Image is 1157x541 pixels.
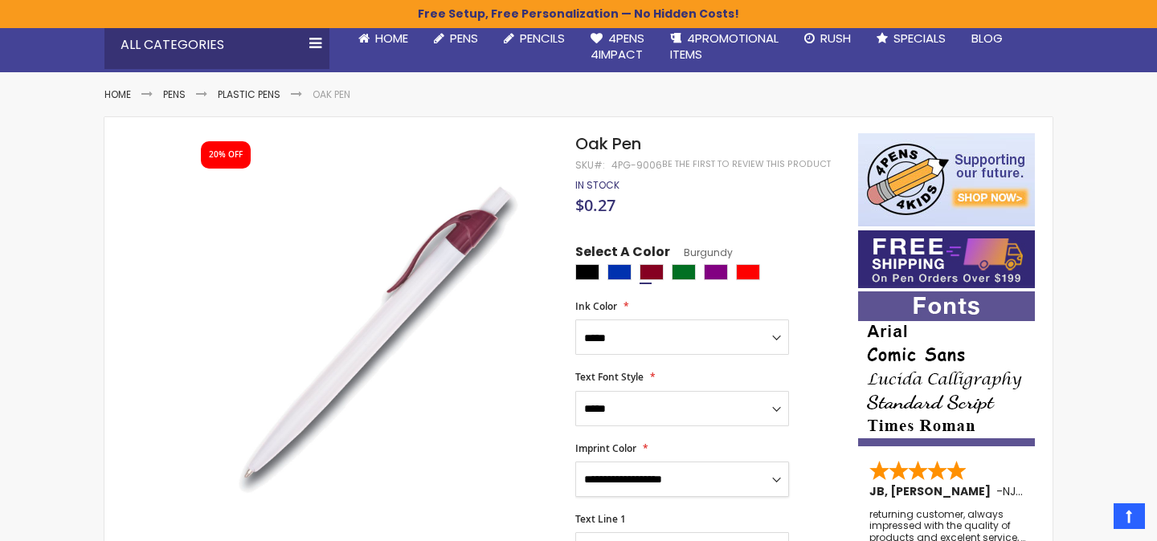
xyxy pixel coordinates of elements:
img: 4pens 4 kids [858,133,1035,226]
div: All Categories [104,21,329,69]
div: Green [672,264,696,280]
span: Imprint Color [575,441,636,455]
iframe: Google Customer Reviews [1024,498,1157,541]
span: 4Pens 4impact [591,30,644,63]
span: Text Line 1 [575,512,626,526]
a: Blog [959,21,1016,56]
div: Purple [704,264,728,280]
span: Burgundy [670,246,733,259]
span: Oak Pen [575,132,641,155]
a: Specials [864,21,959,56]
span: JB, [PERSON_NAME] [869,483,996,499]
div: 4PG-9006 [611,159,662,172]
img: Free shipping on orders over $199 [858,230,1035,288]
span: Home [375,30,408,47]
a: Plastic Pens [218,87,280,101]
div: Burgundy [640,264,664,280]
a: 4Pens4impact [578,21,657,73]
img: font-personalization-examples [858,291,1035,446]
span: - , [996,483,1136,499]
a: Pens [421,21,491,56]
li: Oak Pen [313,88,350,101]
a: Home [345,21,421,56]
div: 20% OFF [209,149,243,161]
div: Blue [607,264,632,280]
span: Text Font Style [575,370,644,384]
span: Select A Color [575,243,670,265]
span: Pens [450,30,478,47]
div: Red [736,264,760,280]
span: In stock [575,178,619,192]
span: Pencils [520,30,565,47]
div: Black [575,264,599,280]
a: 4PROMOTIONALITEMS [657,21,791,73]
span: $0.27 [575,194,615,216]
span: Specials [893,30,946,47]
strong: SKU [575,158,605,172]
span: NJ [1003,483,1023,499]
a: Pens [163,87,186,101]
div: Availability [575,179,619,192]
a: Home [104,87,131,101]
a: Be the first to review this product [662,158,831,170]
a: Rush [791,21,864,56]
span: Blog [971,30,1003,47]
span: Ink Color [575,299,617,313]
span: Rush [820,30,851,47]
a: Pencils [491,21,578,56]
span: 4PROMOTIONAL ITEMS [670,30,779,63]
img: oak_side_burgundy_1_1.jpg [186,157,554,523]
